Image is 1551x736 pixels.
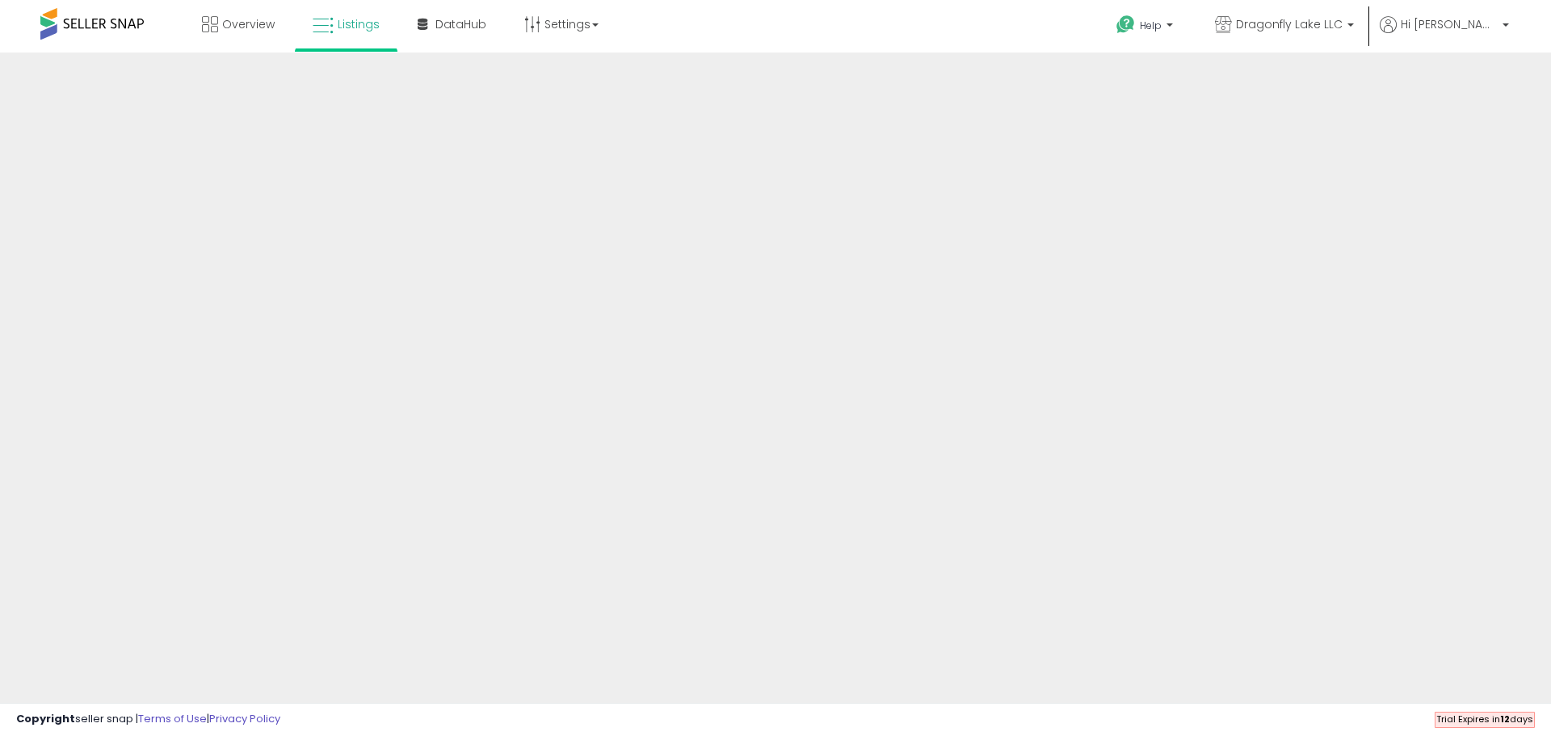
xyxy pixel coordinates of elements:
strong: Copyright [16,711,75,726]
a: Help [1103,2,1189,53]
span: Hi [PERSON_NAME] [1401,16,1498,32]
a: Hi [PERSON_NAME] [1380,16,1509,53]
span: Trial Expires in days [1436,713,1533,725]
span: DataHub [435,16,486,32]
span: Help [1140,19,1162,32]
a: Privacy Policy [209,711,280,726]
i: Get Help [1116,15,1136,35]
span: Dragonfly Lake LLC [1236,16,1343,32]
a: Terms of Use [138,711,207,726]
div: seller snap | | [16,712,280,727]
span: Listings [338,16,380,32]
span: Overview [222,16,275,32]
b: 12 [1500,713,1510,725]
